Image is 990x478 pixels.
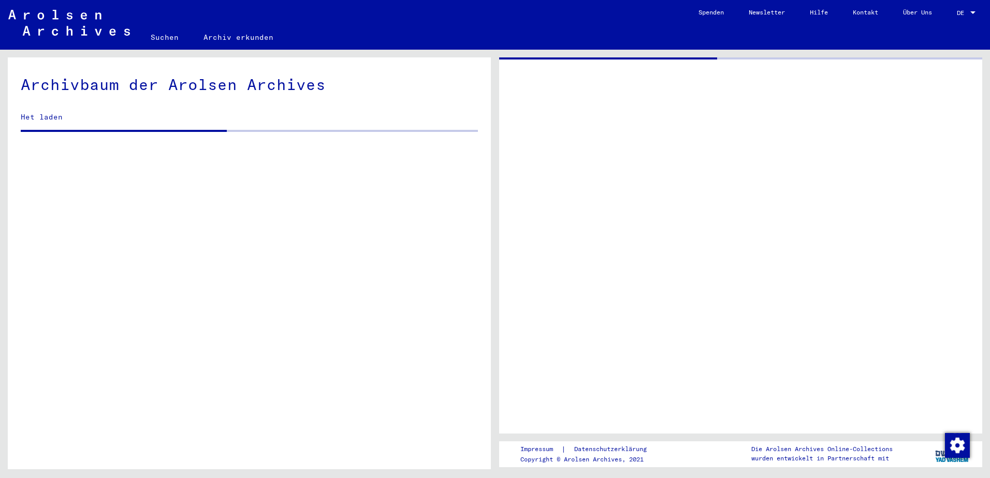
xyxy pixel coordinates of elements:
img: yv_logo.png [933,441,972,467]
a: Suchen [138,25,191,50]
img: Arolsen_neg.svg [8,10,130,36]
a: Datenschutzerklärung [566,444,659,455]
p: Copyright © Arolsen Archives, 2021 [520,455,659,464]
p: Het laden [21,112,478,123]
img: Zustimmung ändern [945,433,970,458]
a: Impressum [520,444,561,455]
p: wurden entwickelt in Partnerschaft mit [751,454,893,463]
span: DE [957,9,968,17]
a: Archiv erkunden [191,25,286,50]
p: Die Arolsen Archives Online-Collections [751,444,893,454]
div: | [520,444,659,455]
div: Archivbaum der Arolsen Archives [21,73,478,96]
div: Zustimmung ändern [944,432,969,457]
